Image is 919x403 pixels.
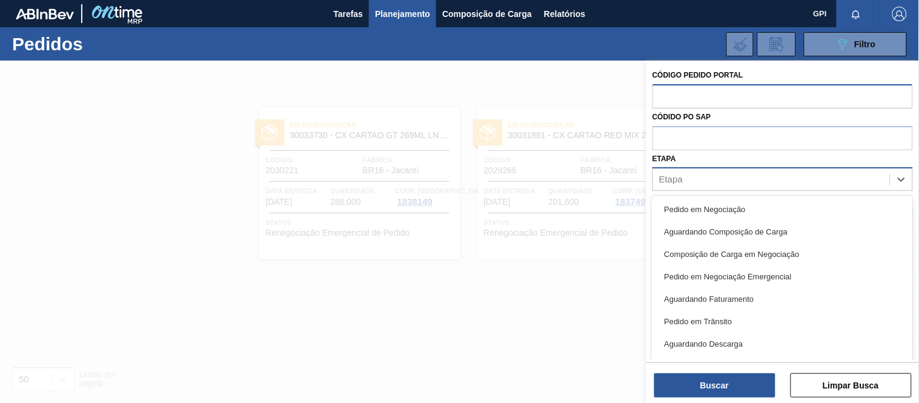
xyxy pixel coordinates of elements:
[652,333,913,355] div: Aguardando Descarga
[652,310,913,333] div: Pedido em Trânsito
[855,39,876,49] span: Filtro
[333,7,363,21] span: Tarefas
[892,7,907,21] img: Logout
[652,221,913,243] div: Aguardando Composição de Carga
[837,5,875,22] button: Notificações
[652,265,913,288] div: Pedido em Negociação Emergencial
[544,7,585,21] span: Relatórios
[652,71,743,79] label: Código Pedido Portal
[16,8,74,19] img: TNhmsLtSVTkK8tSr43FrP2fwEKptu5GPRR3wAAAABJRU5ErkJggg==
[652,288,913,310] div: Aguardando Faturamento
[726,32,754,56] div: Importar Negociações dos Pedidos
[652,198,913,221] div: Pedido em Negociação
[659,175,683,185] div: Etapa
[652,195,685,204] label: Destino
[652,355,913,378] div: Aguardando Entrada da Fatura
[652,155,676,163] label: Etapa
[652,113,711,121] label: Códido PO SAP
[12,37,186,51] h1: Pedidos
[375,7,430,21] span: Planejamento
[804,32,907,56] button: Filtro
[652,243,913,265] div: Composição de Carga em Negociação
[442,7,532,21] span: Composição de Carga
[757,32,796,56] div: Solicitação de Revisão de Pedidos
